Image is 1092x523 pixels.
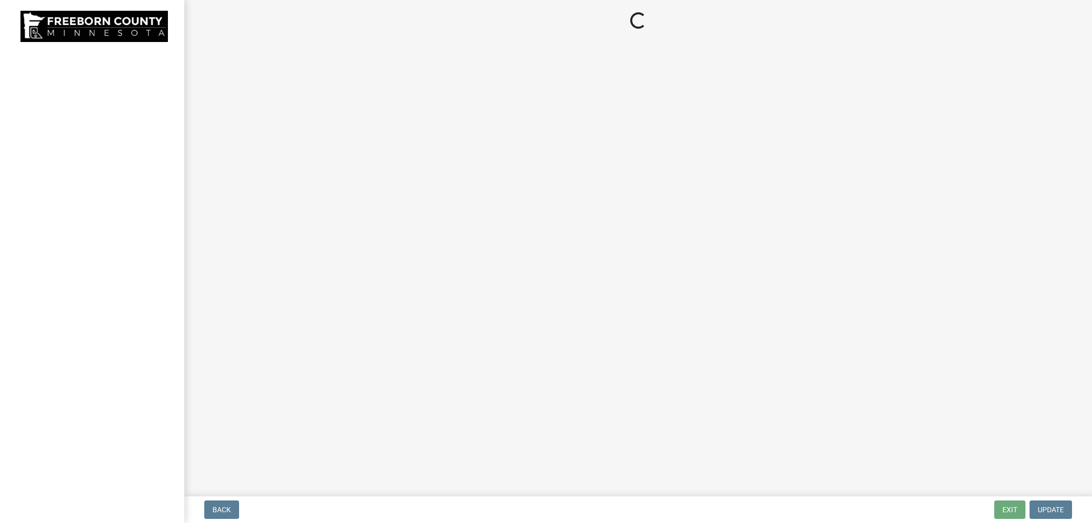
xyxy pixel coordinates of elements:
[994,500,1025,519] button: Exit
[212,506,231,514] span: Back
[1038,506,1064,514] span: Update
[1030,500,1072,519] button: Update
[204,500,239,519] button: Back
[20,11,168,42] img: Freeborn County, Minnesota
